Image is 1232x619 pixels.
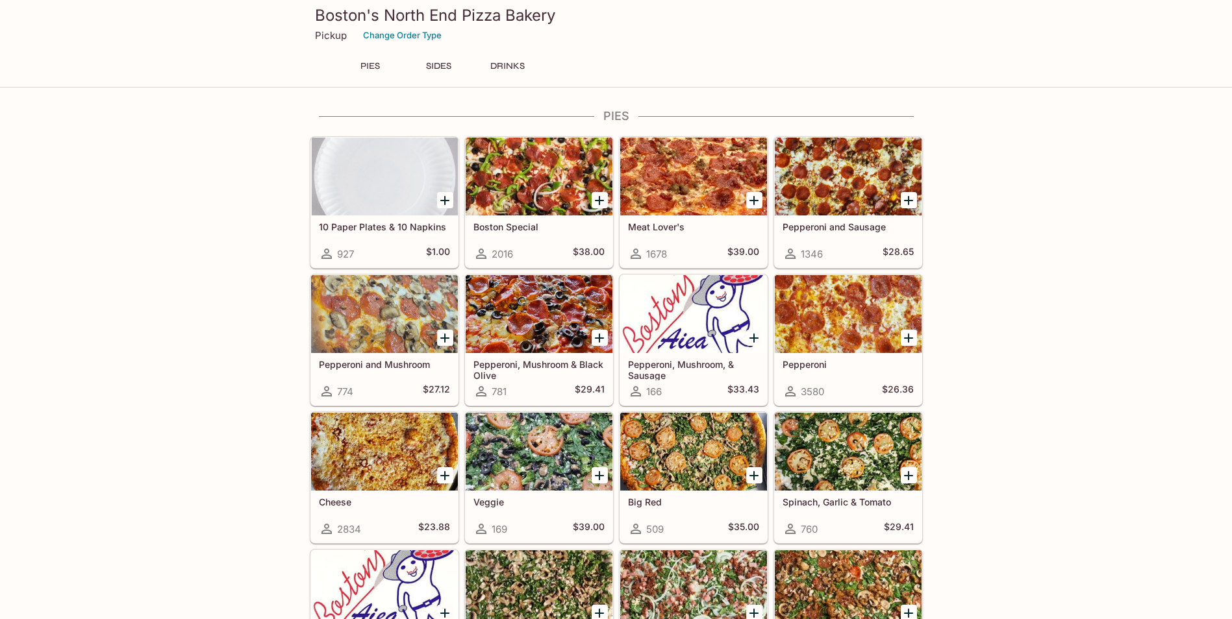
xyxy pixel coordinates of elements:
h5: Veggie [473,496,605,507]
h5: $33.43 [727,383,759,399]
button: SIDES [410,57,468,75]
div: Pepperoni and Sausage [775,138,922,215]
div: 10 Paper Plates & 10 Napkins [311,138,458,215]
a: Meat Lover's1678$39.00 [620,137,768,268]
span: 2834 [337,523,361,535]
a: Big Red509$35.00 [620,412,768,543]
h4: PIES [310,109,923,123]
span: 509 [646,523,664,535]
h5: $35.00 [728,521,759,537]
a: Pepperoni and Sausage1346$28.65 [774,137,922,268]
button: Add Boston Special [592,192,608,208]
div: Pepperoni [775,275,922,353]
button: Add Pepperoni and Mushroom [437,330,453,346]
button: Add Big Red [746,467,762,483]
span: 2016 [492,248,513,260]
span: 1678 [646,248,667,260]
span: 781 [492,385,507,398]
div: Pepperoni, Mushroom, & Sausage [620,275,767,353]
h5: Spinach, Garlic & Tomato [783,496,914,507]
span: 3580 [801,385,824,398]
div: Pepperoni, Mushroom & Black Olive [466,275,612,353]
div: Boston Special [466,138,612,215]
div: Pepperoni and Mushroom [311,275,458,353]
div: Cheese [311,413,458,491]
a: Boston Special2016$38.00 [465,137,613,268]
div: Spinach, Garlic & Tomato [775,413,922,491]
button: Add 10 Paper Plates & 10 Napkins [437,192,453,208]
h5: $39.00 [727,246,759,261]
h3: Boston's North End Pizza Bakery [315,5,918,25]
div: Big Red [620,413,767,491]
h5: Cheese [319,496,450,507]
h5: Pepperoni [783,359,914,370]
h5: $38.00 [573,246,605,261]
button: Change Order Type [357,25,447,45]
a: 10 Paper Plates & 10 Napkins927$1.00 [310,137,459,268]
span: 760 [801,523,818,535]
h5: $26.36 [882,383,914,399]
h5: 10 Paper Plates & 10 Napkins [319,221,450,232]
p: Pickup [315,29,347,42]
a: Pepperoni, Mushroom & Black Olive781$29.41 [465,274,613,406]
h5: Pepperoni and Sausage [783,221,914,232]
span: 166 [646,385,662,398]
a: Cheese2834$23.88 [310,412,459,543]
h5: Big Red [628,496,759,507]
h5: Pepperoni, Mushroom & Black Olive [473,359,605,380]
h5: $23.88 [418,521,450,537]
span: 169 [492,523,507,535]
a: Pepperoni, Mushroom, & Sausage166$33.43 [620,274,768,406]
h5: $1.00 [426,246,450,261]
a: Veggie169$39.00 [465,412,613,543]
h5: $29.41 [884,521,914,537]
button: Add Pepperoni, Mushroom & Black Olive [592,330,608,346]
span: 1346 [801,248,823,260]
button: Add Spinach, Garlic & Tomato [901,467,917,483]
button: Add Pepperoni and Sausage [901,192,917,208]
h5: $29.41 [575,383,605,399]
h5: Pepperoni, Mushroom, & Sausage [628,359,759,380]
button: Add Meat Lover's [746,192,762,208]
button: Add Pepperoni, Mushroom, & Sausage [746,330,762,346]
h5: Pepperoni and Mushroom [319,359,450,370]
button: Add Pepperoni [901,330,917,346]
h5: $27.12 [423,383,450,399]
button: Add Cheese [437,467,453,483]
button: DRINKS [479,57,537,75]
h5: $28.65 [883,246,914,261]
h5: Meat Lover's [628,221,759,232]
div: Veggie [466,413,612,491]
div: Meat Lover's [620,138,767,215]
span: 927 [337,248,354,260]
a: Pepperoni3580$26.36 [774,274,922,406]
h5: Boston Special [473,221,605,232]
a: Pepperoni and Mushroom774$27.12 [310,274,459,406]
a: Spinach, Garlic & Tomato760$29.41 [774,412,922,543]
span: 774 [337,385,353,398]
button: PIES [341,57,399,75]
button: Add Veggie [592,467,608,483]
h5: $39.00 [573,521,605,537]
